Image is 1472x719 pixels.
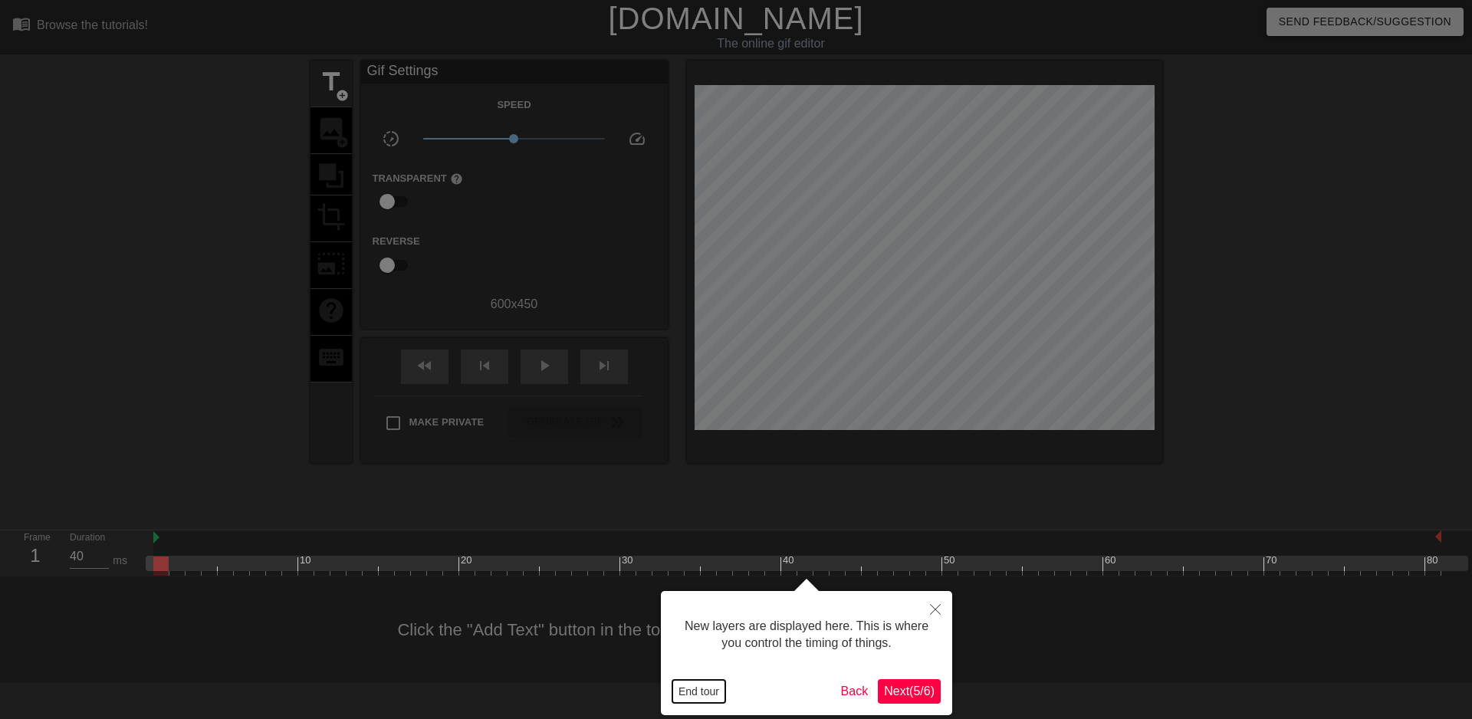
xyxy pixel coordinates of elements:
button: Back [835,679,875,704]
button: Next [878,679,941,704]
div: New layers are displayed here. This is where you control the timing of things. [672,602,941,668]
span: Next ( 5 / 6 ) [884,685,935,698]
button: Close [918,591,952,626]
button: End tour [672,680,725,703]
